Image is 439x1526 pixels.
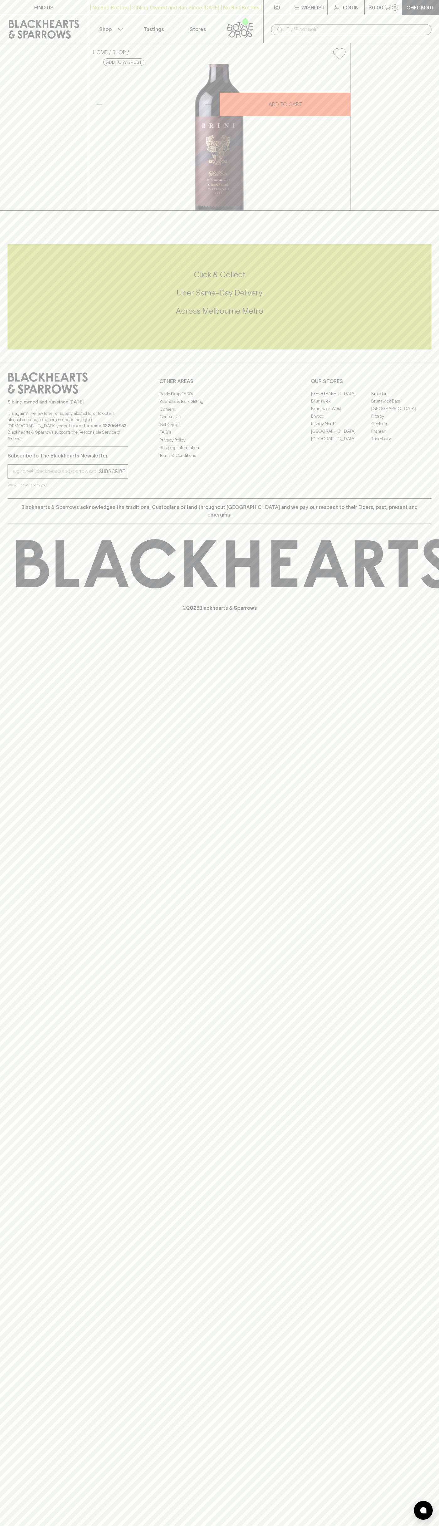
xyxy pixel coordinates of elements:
[176,15,220,43] a: Stores
[99,468,125,475] p: SUBSCRIBE
[371,398,431,405] a: Brunswick East
[12,503,427,518] p: Blackhearts & Sparrows acknowledges the traditional Custodians of land throughout [GEOGRAPHIC_DAT...
[311,398,371,405] a: Brunswick
[8,410,128,441] p: It is against the law to sell or supply alcohol to, or to obtain alcohol on behalf of a person un...
[159,444,280,452] a: Shipping Information
[269,100,302,108] p: ADD TO CART
[159,398,280,405] a: Business & Bulk Gifting
[88,15,132,43] button: Shop
[311,420,371,428] a: Fitzroy North
[8,288,431,298] h5: Uber Same-Day Delivery
[371,405,431,413] a: [GEOGRAPHIC_DATA]
[371,428,431,435] a: Prahran
[8,244,431,349] div: Call to action block
[13,466,96,476] input: e.g. jane@blackheartsandsparrows.com.au
[99,25,112,33] p: Shop
[34,4,54,11] p: FIND US
[343,4,359,11] p: Login
[394,6,396,9] p: 0
[8,399,128,405] p: Sibling owned and run since [DATE]
[8,269,431,280] h5: Click & Collect
[371,390,431,398] a: Braddon
[311,390,371,398] a: [GEOGRAPHIC_DATA]
[311,428,371,435] a: [GEOGRAPHIC_DATA]
[159,405,280,413] a: Careers
[371,435,431,443] a: Thornbury
[371,413,431,420] a: Fitzroy
[8,482,128,488] p: We will never spam you
[368,4,383,11] p: $0.00
[159,390,280,398] a: Bottle Drop FAQ's
[69,423,126,428] strong: Liquor License #32064953
[311,377,431,385] p: OUR STORES
[132,15,176,43] a: Tastings
[159,421,280,428] a: Gift Cards
[406,4,435,11] p: Checkout
[371,420,431,428] a: Geelong
[301,4,325,11] p: Wishlist
[88,64,351,210] img: 41075.png
[8,306,431,316] h5: Across Melbourne Metro
[159,436,280,444] a: Privacy Policy
[286,24,426,35] input: Try "Pinot noir"
[311,413,371,420] a: Elwood
[159,452,280,459] a: Terms & Conditions
[159,429,280,436] a: FAQ's
[311,405,371,413] a: Brunswick West
[420,1507,426,1513] img: bubble-icon
[8,452,128,459] p: Subscribe to The Blackhearts Newsletter
[103,58,144,66] button: Add to wishlist
[159,377,280,385] p: OTHER AREAS
[96,465,128,478] button: SUBSCRIBE
[190,25,206,33] p: Stores
[112,49,126,55] a: SHOP
[144,25,164,33] p: Tastings
[159,413,280,421] a: Contact Us
[331,46,348,62] button: Add to wishlist
[93,49,108,55] a: HOME
[220,93,351,116] button: ADD TO CART
[311,435,371,443] a: [GEOGRAPHIC_DATA]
